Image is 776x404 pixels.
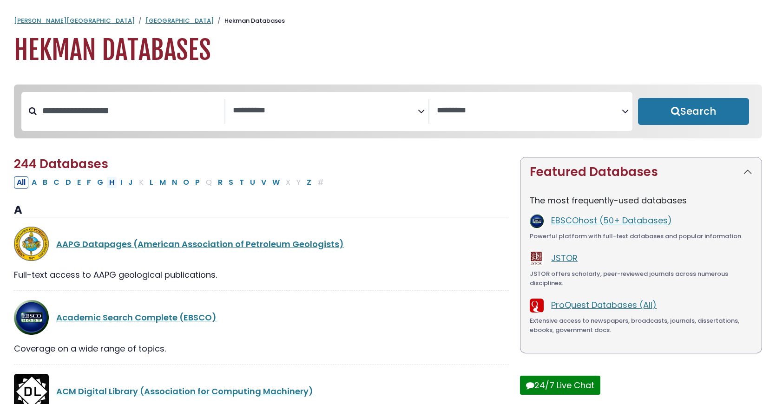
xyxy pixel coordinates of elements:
[226,176,236,189] button: Filter Results S
[520,376,600,395] button: 24/7 Live Chat
[94,176,106,189] button: Filter Results G
[125,176,136,189] button: Filter Results J
[56,238,344,250] a: AAPG Datapages (American Association of Petroleum Geologists)
[180,176,192,189] button: Filter Results O
[118,176,125,189] button: Filter Results I
[56,385,313,397] a: ACM Digital Library (Association for Computing Machinery)
[530,232,752,241] div: Powerful platform with full-text databases and popular information.
[437,106,622,116] textarea: Search
[14,16,762,26] nav: breadcrumb
[84,176,94,189] button: Filter Results F
[169,176,180,189] button: Filter Results N
[638,98,749,125] button: Submit for Search Results
[14,268,509,281] div: Full-text access to AAPG geological publications.
[270,176,283,189] button: Filter Results W
[530,316,752,334] div: Extensive access to newspapers, broadcasts, journals, dissertations, ebooks, government docs.
[14,176,28,189] button: All
[14,16,135,25] a: [PERSON_NAME][GEOGRAPHIC_DATA]
[192,176,203,189] button: Filter Results P
[14,203,509,217] h3: A
[106,176,117,189] button: Filter Results H
[551,252,578,264] a: JSTOR
[40,176,50,189] button: Filter Results B
[51,176,62,189] button: Filter Results C
[14,85,762,138] nav: Search filters
[530,194,752,207] p: The most frequently-used databases
[304,176,314,189] button: Filter Results Z
[530,269,752,287] div: JSTOR offers scholarly, peer-reviewed journals across numerous disciplines.
[14,176,328,188] div: Alpha-list to filter by first letter of database name
[145,16,214,25] a: [GEOGRAPHIC_DATA]
[56,312,217,323] a: Academic Search Complete (EBSCO)
[214,16,285,26] li: Hekman Databases
[29,176,39,189] button: Filter Results A
[233,106,418,116] textarea: Search
[14,342,509,355] div: Coverage on a wide range of topics.
[237,176,247,189] button: Filter Results T
[157,176,169,189] button: Filter Results M
[37,103,224,118] input: Search database by title or keyword
[74,176,84,189] button: Filter Results E
[551,299,657,311] a: ProQuest Databases (All)
[520,157,762,187] button: Featured Databases
[63,176,74,189] button: Filter Results D
[247,176,258,189] button: Filter Results U
[14,35,762,66] h1: Hekman Databases
[258,176,269,189] button: Filter Results V
[14,156,108,172] span: 244 Databases
[551,215,672,226] a: EBSCOhost (50+ Databases)
[215,176,225,189] button: Filter Results R
[147,176,156,189] button: Filter Results L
